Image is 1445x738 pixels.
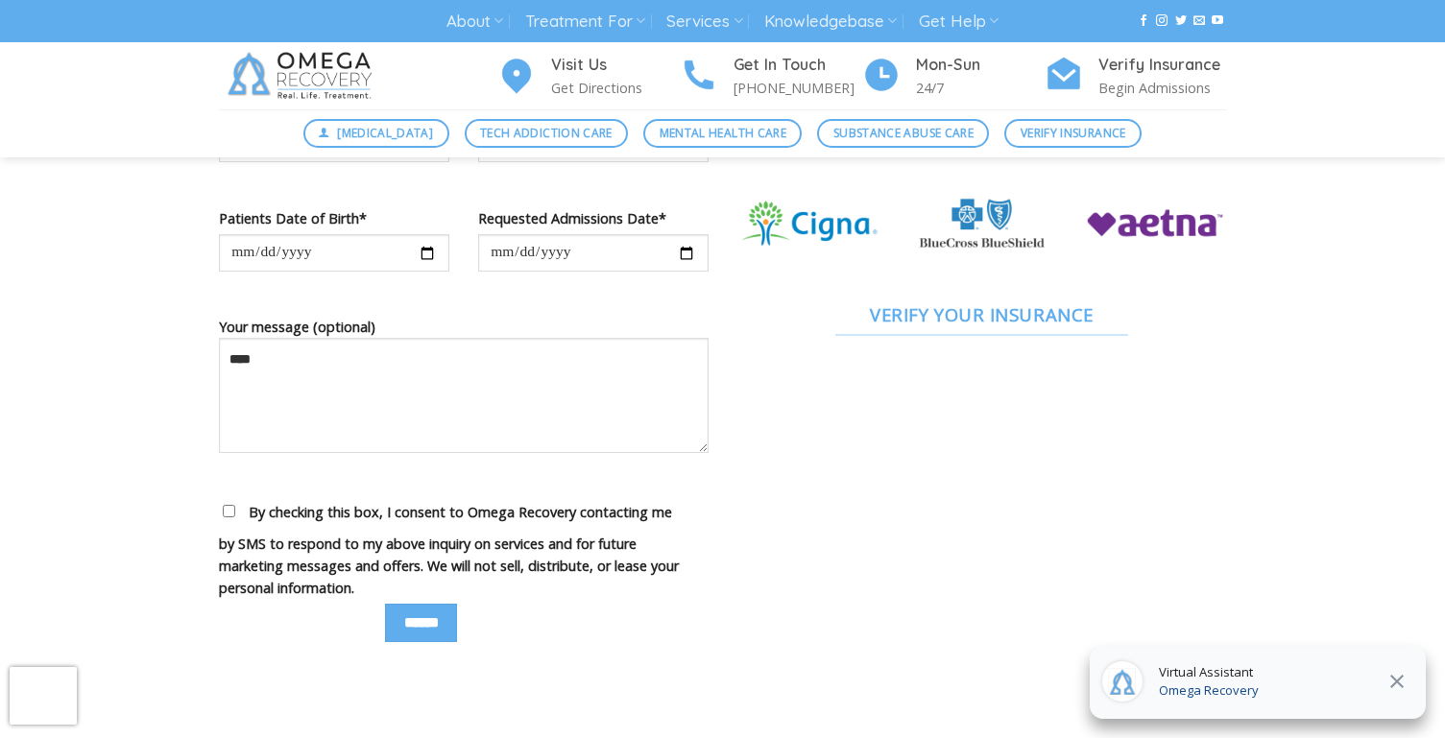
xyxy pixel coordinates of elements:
label: Patients Date of Birth* [219,207,449,229]
a: Tech Addiction Care [465,119,629,148]
p: 24/7 [916,77,1045,99]
span: Mental Health Care [660,124,786,142]
h4: Visit Us [551,53,680,78]
span: By checking this box, I consent to Omega Recovery contacting me by SMS to respond to my above inq... [219,503,679,597]
h4: Mon-Sun [916,53,1045,78]
a: Follow on Twitter [1175,14,1187,28]
a: Follow on Facebook [1138,14,1149,28]
a: Follow on YouTube [1212,14,1223,28]
a: Treatment For [525,4,645,39]
h4: Verify Insurance [1098,53,1227,78]
span: [MEDICAL_DATA] [337,124,433,142]
a: Get Help [919,4,999,39]
label: Requested Admissions Date* [478,207,709,229]
input: By checking this box, I consent to Omega Recovery contacting me by SMS to respond to my above inq... [223,505,235,517]
a: Knowledgebase [764,4,897,39]
img: Omega Recovery [219,42,387,109]
p: [PHONE_NUMBER] [734,77,862,99]
a: Substance Abuse Care [817,119,989,148]
label: Your message (optional) [219,316,709,466]
a: Get In Touch [PHONE_NUMBER] [680,53,862,100]
span: Verify Your Insurance [870,300,1094,328]
p: Begin Admissions [1098,77,1227,99]
a: Follow on Instagram [1156,14,1168,28]
a: Verify Insurance Begin Admissions [1045,53,1227,100]
a: Visit Us Get Directions [497,53,680,100]
a: About [446,4,503,39]
a: Mental Health Care [643,119,802,148]
a: [MEDICAL_DATA] [303,119,449,148]
p: Get Directions [551,77,680,99]
textarea: Your message (optional) [219,338,709,453]
span: Tech Addiction Care [480,124,613,142]
a: Verify Your Insurance [737,293,1227,337]
a: Verify Insurance [1004,119,1142,148]
a: Send us an email [1193,14,1205,28]
span: Verify Insurance [1021,124,1126,142]
a: Services [666,4,742,39]
span: Substance Abuse Care [833,124,974,142]
h4: Get In Touch [734,53,862,78]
